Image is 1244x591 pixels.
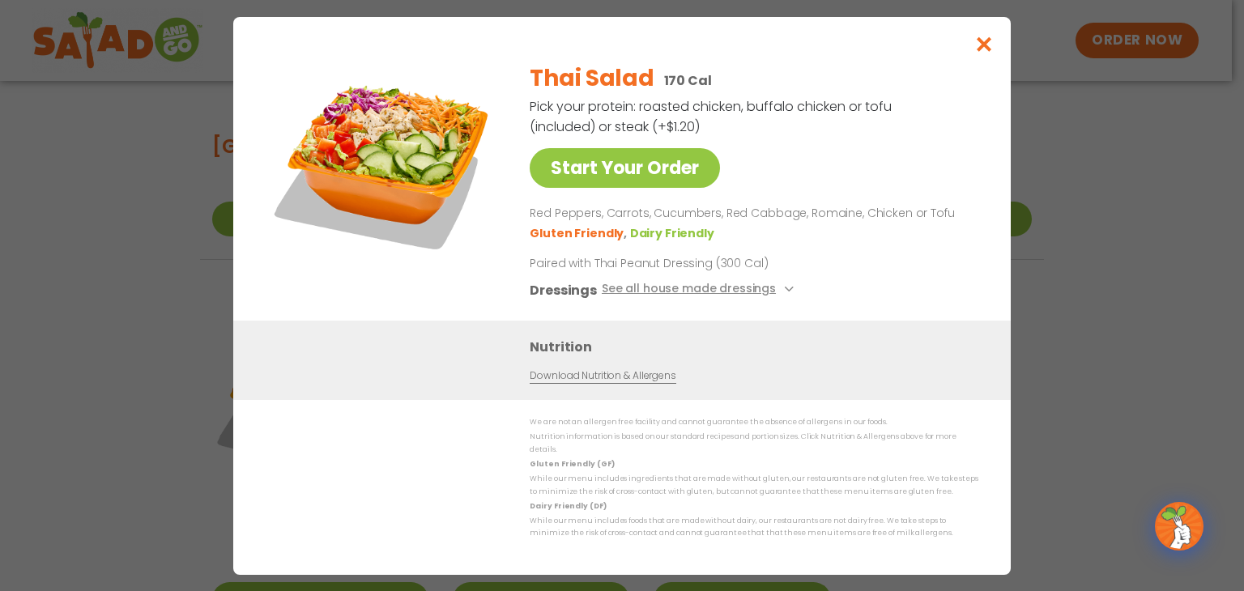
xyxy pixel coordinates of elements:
[602,279,799,300] button: See all house made dressings
[530,204,972,223] p: Red Peppers, Carrots, Cucumbers, Red Cabbage, Romaine, Chicken or Tofu
[530,459,614,469] strong: Gluten Friendly (GF)
[530,254,829,271] p: Paired with Thai Peanut Dressing (300 Cal)
[530,416,978,428] p: We are not an allergen free facility and cannot guarantee the absence of allergens in our foods.
[530,336,986,356] h3: Nutrition
[270,49,496,276] img: Featured product photo for Thai Salad
[530,148,720,188] a: Start Your Order
[530,515,978,540] p: While our menu includes foods that are made without dairy, our restaurants are not dairy free. We...
[530,62,654,96] h2: Thai Salad
[958,17,1011,71] button: Close modal
[530,473,978,498] p: While our menu includes ingredients that are made without gluten, our restaurants are not gluten ...
[530,368,675,383] a: Download Nutrition & Allergens
[630,224,718,241] li: Dairy Friendly
[530,96,894,137] p: Pick your protein: roasted chicken, buffalo chicken or tofu (included) or steak (+$1.20)
[664,70,712,91] p: 170 Cal
[530,500,606,510] strong: Dairy Friendly (DF)
[530,224,629,241] li: Gluten Friendly
[530,279,597,300] h3: Dressings
[530,431,978,456] p: Nutrition information is based on our standard recipes and portion sizes. Click Nutrition & Aller...
[1157,504,1202,549] img: wpChatIcon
